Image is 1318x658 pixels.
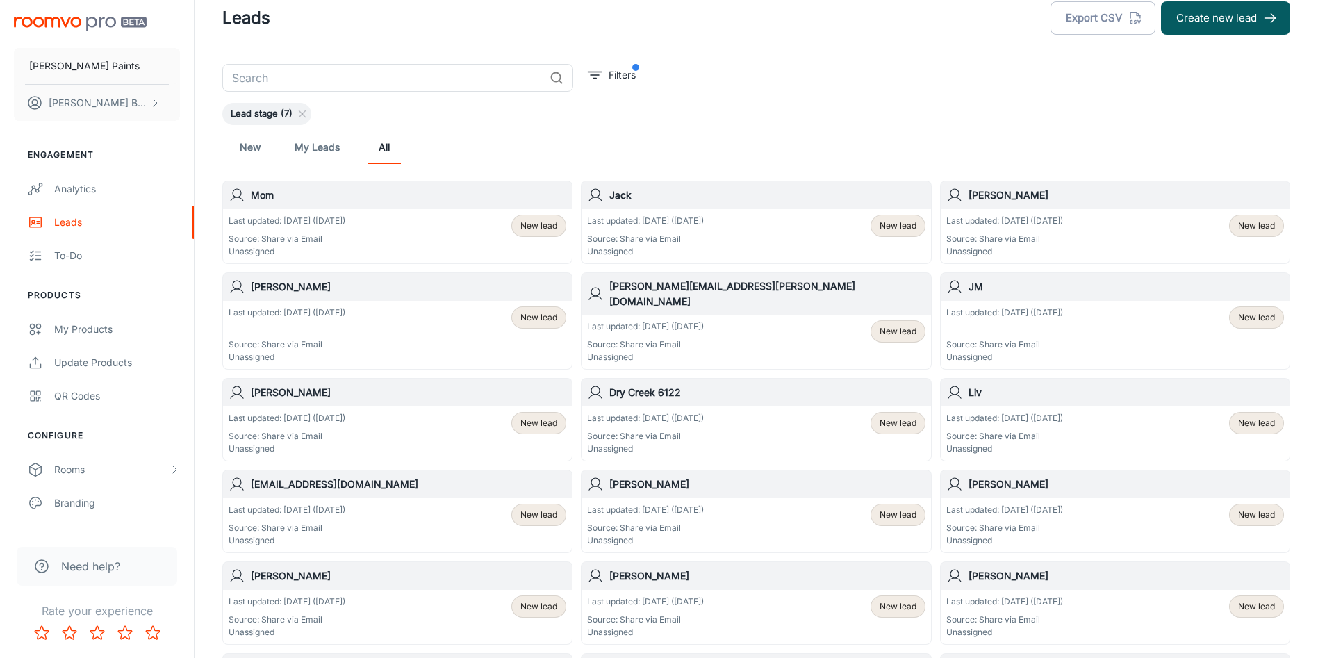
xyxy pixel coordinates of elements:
div: Texts [54,529,180,544]
p: Source: Share via Email [946,233,1063,245]
a: [PERSON_NAME]Last updated: [DATE] ([DATE])Source: Share via EmailUnassignedNew lead [940,181,1290,264]
h6: [PERSON_NAME] [609,568,925,584]
h6: Dry Creek 6122 [609,385,925,400]
img: Roomvo PRO Beta [14,17,147,31]
p: Source: Share via Email [587,338,704,351]
a: [PERSON_NAME]Last updated: [DATE] ([DATE])Source: Share via EmailUnassignedNew lead [222,561,572,645]
span: Need help? [61,558,120,575]
a: [PERSON_NAME]Last updated: [DATE] ([DATE])Source: Share via EmailUnassignedNew lead [581,561,931,645]
p: Unassigned [946,351,1063,363]
p: Unassigned [587,351,704,363]
span: New lead [520,220,557,232]
span: New lead [1238,311,1275,324]
p: Last updated: [DATE] ([DATE]) [229,306,345,319]
p: Last updated: [DATE] ([DATE]) [587,504,704,516]
span: New lead [520,600,557,613]
button: Rate 1 star [28,619,56,647]
p: Last updated: [DATE] ([DATE]) [229,412,345,425]
button: Rate 2 star [56,619,83,647]
p: Source: Share via Email [229,338,345,351]
span: New lead [880,417,916,429]
button: Rate 3 star [83,619,111,647]
div: My Products [54,322,180,337]
div: Leads [54,215,180,230]
p: Last updated: [DATE] ([DATE]) [946,504,1063,516]
h6: Mom [251,188,566,203]
h6: [PERSON_NAME] [969,188,1284,203]
p: Last updated: [DATE] ([DATE]) [946,215,1063,227]
span: New lead [1238,417,1275,429]
a: Dry Creek 6122Last updated: [DATE] ([DATE])Source: Share via EmailUnassignedNew lead [581,378,931,461]
p: Last updated: [DATE] ([DATE]) [587,215,704,227]
a: [PERSON_NAME]Last updated: [DATE] ([DATE])Source: Share via EmailUnassignedNew lead [222,378,572,461]
button: [PERSON_NAME] Broglia [14,85,180,121]
p: Unassigned [229,626,345,639]
p: Last updated: [DATE] ([DATE]) [946,595,1063,608]
div: Update Products [54,355,180,370]
div: To-do [54,248,180,263]
button: Rate 5 star [139,619,167,647]
p: Source: Share via Email [229,522,345,534]
button: Create new lead [1161,1,1290,35]
p: Source: Share via Email [229,430,345,443]
p: [PERSON_NAME] Paints [29,58,140,74]
h6: Liv [969,385,1284,400]
h6: [PERSON_NAME] [251,385,566,400]
a: JMLast updated: [DATE] ([DATE])Source: Share via EmailUnassignedNew lead [940,272,1290,370]
h6: [PERSON_NAME] [609,477,925,492]
p: Unassigned [229,534,345,547]
p: Unassigned [946,245,1063,258]
span: New lead [520,509,557,521]
div: Analytics [54,181,180,197]
a: [EMAIL_ADDRESS][DOMAIN_NAME]Last updated: [DATE] ([DATE])Source: Share via EmailUnassignedNew lead [222,470,572,553]
p: Source: Share via Email [946,522,1063,534]
p: Source: Share via Email [587,430,704,443]
span: New lead [880,325,916,338]
p: Last updated: [DATE] ([DATE]) [229,504,345,516]
p: Source: Share via Email [946,614,1063,626]
button: filter [584,64,639,86]
a: [PERSON_NAME]Last updated: [DATE] ([DATE])Source: Share via EmailUnassignedNew lead [940,470,1290,553]
div: Rooms [54,462,169,477]
h6: [PERSON_NAME] [969,568,1284,584]
a: New [233,131,267,164]
div: Lead stage (7) [222,103,311,125]
a: My Leads [295,131,340,164]
a: [PERSON_NAME]Last updated: [DATE] ([DATE])Source: Share via EmailUnassignedNew lead [581,470,931,553]
input: Search [222,64,544,92]
p: Filters [609,67,636,83]
p: Unassigned [587,443,704,455]
button: [PERSON_NAME] Paints [14,48,180,84]
p: Source: Share via Email [587,614,704,626]
p: Unassigned [229,443,345,455]
span: New lead [520,311,557,324]
span: New lead [880,509,916,521]
div: Branding [54,495,180,511]
h6: [PERSON_NAME] [251,279,566,295]
p: Unassigned [587,534,704,547]
a: [PERSON_NAME]Last updated: [DATE] ([DATE])Source: Share via EmailUnassignedNew lead [940,561,1290,645]
p: Unassigned [229,245,345,258]
p: Unassigned [229,351,345,363]
p: Last updated: [DATE] ([DATE]) [587,595,704,608]
p: Last updated: [DATE] ([DATE]) [229,215,345,227]
a: [PERSON_NAME][EMAIL_ADDRESS][PERSON_NAME][DOMAIN_NAME]Last updated: [DATE] ([DATE])Source: Share ... [581,272,931,370]
p: Source: Share via Email [229,233,345,245]
p: Last updated: [DATE] ([DATE]) [946,306,1063,319]
h1: Leads [222,6,270,31]
p: Unassigned [946,443,1063,455]
span: Lead stage (7) [222,107,301,121]
span: New lead [1238,600,1275,613]
h6: JM [969,279,1284,295]
a: [PERSON_NAME]Last updated: [DATE] ([DATE])Source: Share via EmailUnassignedNew lead [222,272,572,370]
span: New lead [1238,509,1275,521]
span: New lead [880,600,916,613]
p: Source: Share via Email [946,430,1063,443]
div: QR Codes [54,388,180,404]
p: Unassigned [946,626,1063,639]
p: Source: Share via Email [587,522,704,534]
h6: [EMAIL_ADDRESS][DOMAIN_NAME] [251,477,566,492]
p: Source: Share via Email [946,338,1063,351]
p: Last updated: [DATE] ([DATE]) [946,412,1063,425]
h6: [PERSON_NAME] [251,568,566,584]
